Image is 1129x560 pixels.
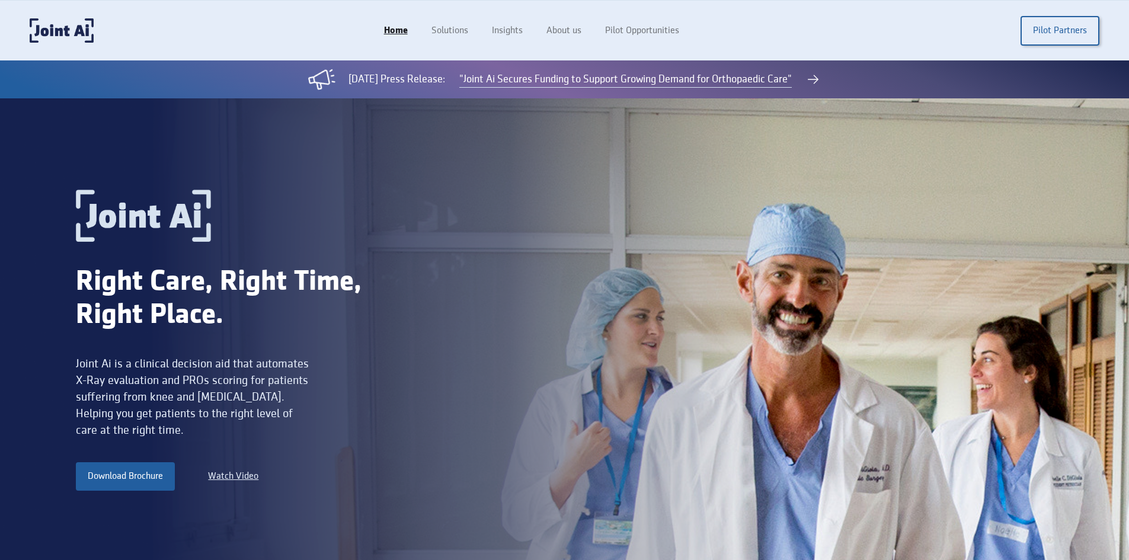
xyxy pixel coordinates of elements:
a: Pilot Opportunities [593,20,691,42]
a: "Joint Ai Secures Funding to Support Growing Demand for Orthopaedic Care" [459,72,792,88]
div: Right Care, Right Time, Right Place. [76,265,414,332]
a: Watch Video [208,469,258,484]
a: Download Brochure [76,462,175,491]
div: [DATE] Press Release: [348,72,445,87]
a: About us [535,20,593,42]
a: Pilot Partners [1021,16,1099,46]
div: Joint Ai is a clinical decision aid that automates X-Ray evaluation and PROs scoring for patients... [76,356,312,439]
a: home [30,18,94,43]
a: Insights [480,20,535,42]
a: Solutions [420,20,480,42]
a: Home [372,20,420,42]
